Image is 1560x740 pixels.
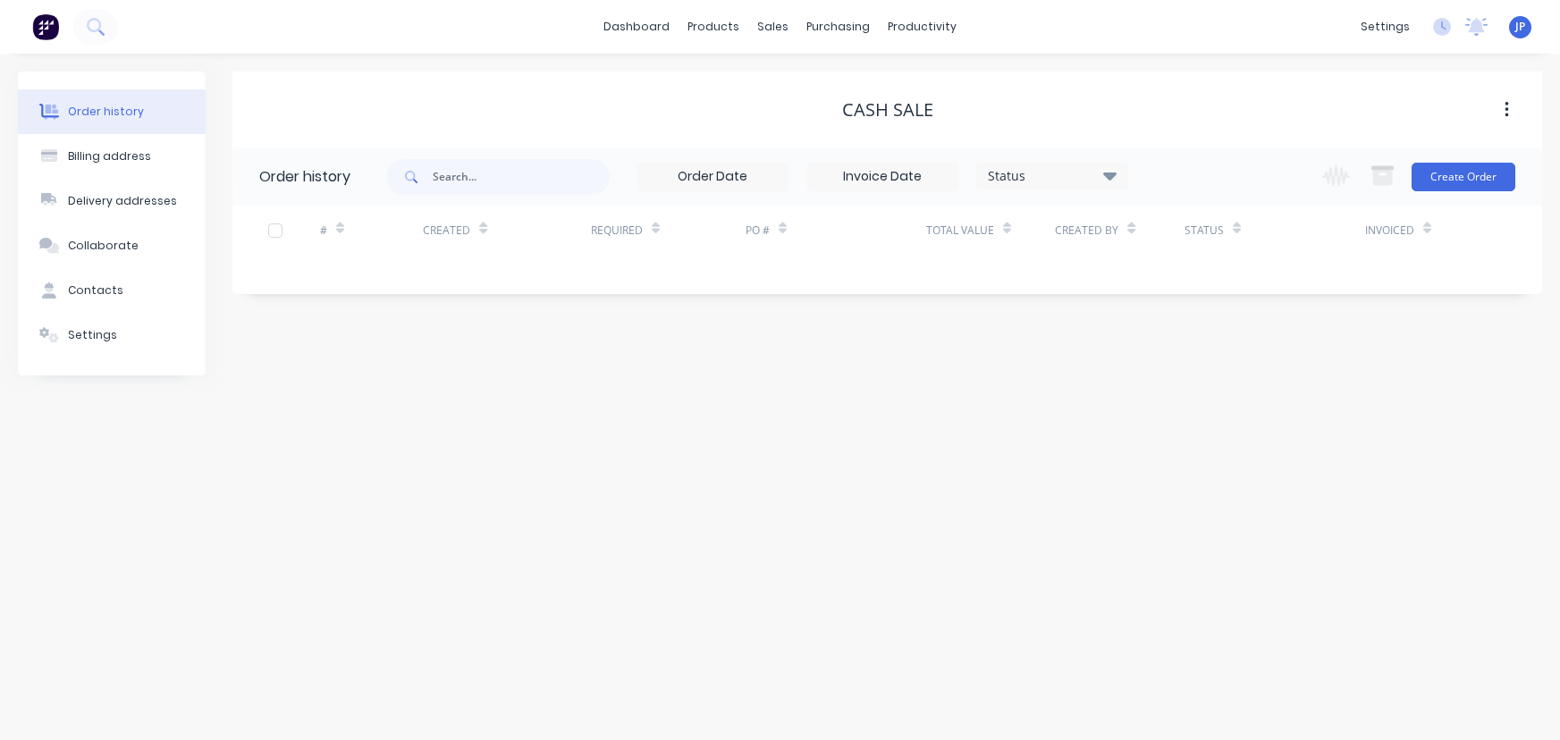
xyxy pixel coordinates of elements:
div: # [320,223,327,239]
div: Order history [259,166,350,188]
div: Status [977,166,1127,186]
div: Invoiced [1365,206,1468,255]
div: # [320,206,423,255]
div: Required [591,206,746,255]
button: Order history [18,89,206,134]
div: Total Value [926,223,994,239]
div: Invoiced [1365,223,1414,239]
button: Delivery addresses [18,179,206,223]
div: Created [423,223,470,239]
div: settings [1352,13,1419,40]
button: Settings [18,313,206,357]
button: Create Order [1412,163,1515,191]
input: Order Date [637,164,788,190]
img: Factory [32,13,59,40]
div: Order history [68,104,144,120]
div: Created [423,206,591,255]
div: Contacts [68,282,123,299]
div: CASH SALE [842,99,933,121]
div: Collaborate [68,238,139,254]
div: Created By [1055,223,1118,239]
div: sales [748,13,797,40]
button: Collaborate [18,223,206,268]
div: productivity [879,13,966,40]
div: Total Value [926,206,1055,255]
div: Billing address [68,148,151,164]
div: Delivery addresses [68,193,177,209]
div: PO # [746,206,926,255]
div: purchasing [797,13,879,40]
span: JP [1515,19,1525,35]
div: Created By [1055,206,1184,255]
div: Settings [68,327,117,343]
input: Search... [433,159,610,195]
a: dashboard [594,13,679,40]
input: Invoice Date [807,164,957,190]
div: Status [1185,223,1224,239]
button: Billing address [18,134,206,179]
div: Status [1185,206,1365,255]
div: products [679,13,748,40]
div: PO # [746,223,770,239]
div: Required [591,223,643,239]
button: Contacts [18,268,206,313]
